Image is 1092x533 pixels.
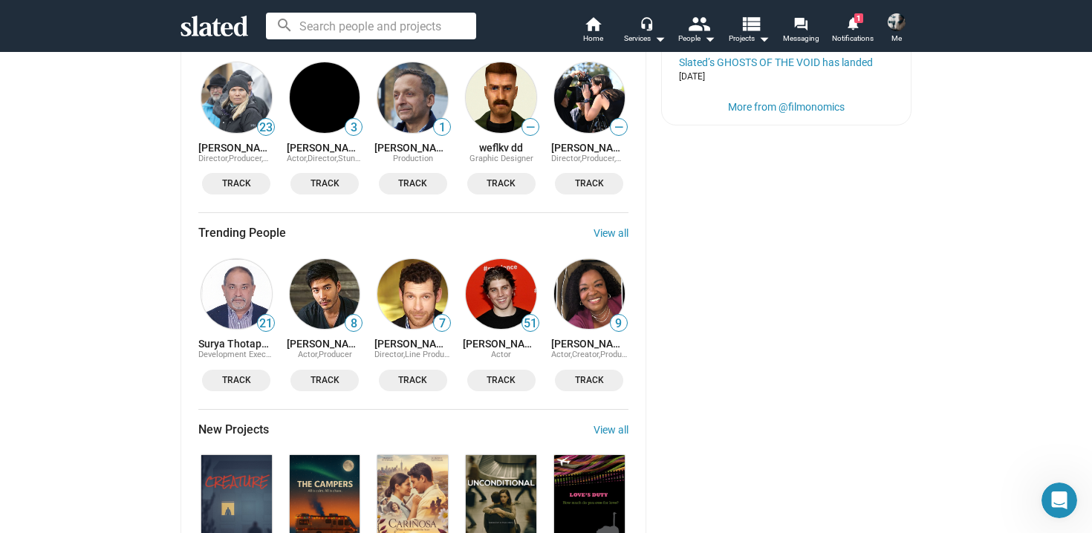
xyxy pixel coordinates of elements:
[783,30,819,48] span: Messaging
[308,154,338,163] span: Director,
[290,62,360,133] img: Sam Meola
[388,176,438,192] span: Track
[651,30,669,48] mat-icon: arrow_drop_down
[476,176,527,192] span: Track
[594,227,628,239] a: View all
[202,173,270,194] button: Track
[319,350,352,359] span: Producer
[201,62,272,133] img: Lindsay Gossling
[564,176,614,192] span: Track
[555,370,623,391] button: Track
[723,15,775,48] button: Projects
[198,350,285,359] span: Development Executive,
[551,154,582,163] span: Director,
[466,259,536,330] img: Lukas Gage
[854,13,863,23] span: 1
[678,30,715,48] div: People
[522,120,539,134] span: —
[640,16,653,30] mat-icon: headset_mic
[287,142,363,154] a: [PERSON_NAME]
[290,173,359,194] button: Track
[679,71,894,83] div: [DATE]
[198,142,275,154] a: [PERSON_NAME]
[434,120,450,135] span: 1
[728,101,845,113] a: More from @filmonomics
[832,30,874,48] span: Notifications
[551,350,572,359] span: Actor,
[469,154,533,163] span: Graphic Designer
[202,370,270,391] button: Track
[201,259,272,330] img: Surya Thotapalli
[263,154,286,163] span: Writer
[198,154,229,163] span: Director,
[879,10,914,49] button: Shoka ShohaniMe
[582,154,621,163] span: Producer,
[377,259,448,330] img: Matt Schichter
[619,15,671,48] button: Services
[740,13,761,34] mat-icon: view_list
[467,173,536,194] button: Track
[229,154,268,163] span: Producer,
[522,316,539,331] span: 51
[374,338,451,350] a: [PERSON_NAME]
[377,62,448,133] img: Harry Haroon
[393,154,433,163] span: Production
[290,370,359,391] button: Track
[891,30,902,48] span: Me
[584,15,602,33] mat-icon: home
[551,338,628,350] a: [PERSON_NAME]
[888,13,906,31] img: Shoka Shohani
[594,424,628,436] a: View all
[572,350,600,359] span: Creator,
[463,338,539,350] a: [PERSON_NAME]
[467,370,536,391] button: Track
[338,154,404,163] span: Stunt Coordinator,
[1041,483,1077,518] iframe: Intercom live chat
[345,316,362,331] span: 8
[287,154,308,163] span: Actor,
[554,62,625,133] img: Frances Hutchison
[611,316,627,331] span: 9
[793,16,807,30] mat-icon: forum
[755,30,773,48] mat-icon: arrow_drop_down
[379,173,447,194] button: Track
[555,173,623,194] button: Track
[567,15,619,48] a: Home
[476,373,527,388] span: Track
[624,30,666,48] div: Services
[266,13,476,39] input: Search people and projects
[298,350,319,359] span: Actor,
[198,422,269,437] span: New Projects
[564,373,614,388] span: Track
[827,15,879,48] a: 1Notifications
[258,120,274,135] span: 23
[388,373,438,388] span: Track
[600,350,634,359] span: Producer,
[198,225,286,241] span: Trending People
[554,259,625,330] img: AlgeRita Wynn
[299,176,350,192] span: Track
[701,30,718,48] mat-icon: arrow_drop_down
[379,370,447,391] button: Track
[287,338,363,350] a: [PERSON_NAME]
[775,15,827,48] a: Messaging
[688,13,709,34] mat-icon: people
[466,62,536,133] img: weflkv dd
[551,142,628,154] a: [PERSON_NAME]
[611,120,627,134] span: —
[845,16,859,30] mat-icon: notifications
[211,176,261,192] span: Track
[374,350,405,359] span: Director,
[345,120,362,135] span: 3
[405,350,457,359] span: Line Producer,
[583,30,603,48] span: Home
[671,15,723,48] button: People
[290,259,360,330] img: Kevin Kreider
[679,56,894,68] a: Slated’s GHOSTS OF THE VOID has landed
[299,373,350,388] span: Track
[616,154,639,163] span: Writer
[434,316,450,331] span: 7
[211,373,261,388] span: Track
[729,30,770,48] span: Projects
